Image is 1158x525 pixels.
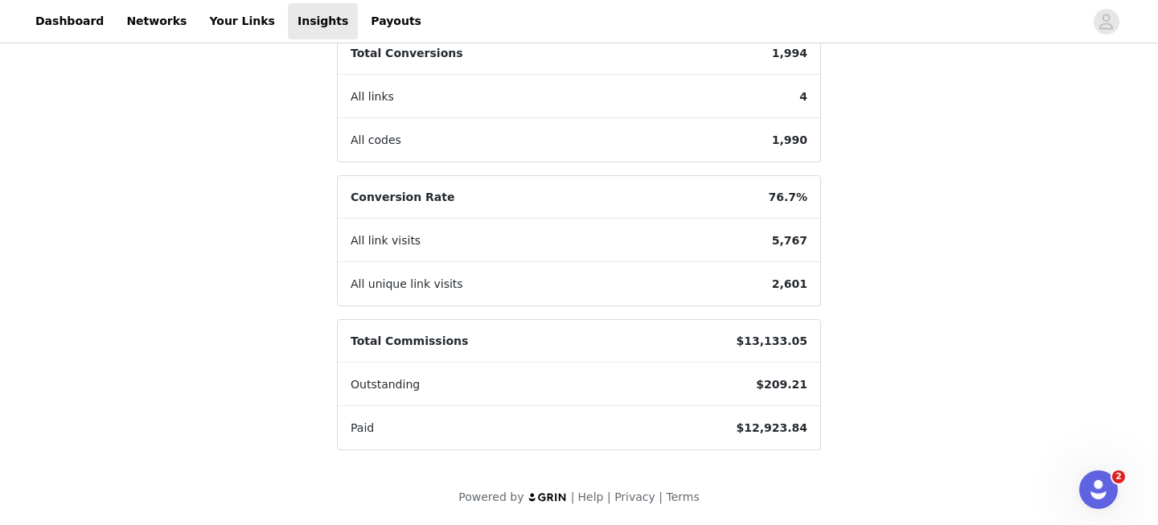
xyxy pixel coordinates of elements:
span: 76.7% [755,176,820,219]
span: 5,767 [759,219,820,262]
span: 2,601 [759,263,820,306]
span: All unique link visits [338,263,476,306]
span: Conversion Rate [338,176,467,219]
div: avatar [1098,9,1114,35]
span: $12,923.84 [723,407,820,449]
a: Networks [117,3,196,39]
a: Your Links [199,3,285,39]
span: 2 [1112,470,1125,483]
span: All links [338,76,407,118]
span: | [607,490,611,503]
iframe: Intercom live chat [1079,470,1118,509]
span: Paid [338,407,387,449]
a: Dashboard [26,3,113,39]
span: Outstanding [338,363,433,406]
span: All link visits [338,219,433,262]
a: Terms [666,490,699,503]
a: Privacy [614,490,655,503]
img: logo [528,492,568,502]
span: 1,990 [759,119,820,162]
span: Powered by [458,490,524,503]
span: $209.21 [743,363,820,406]
a: Help [578,490,604,503]
span: 1,994 [759,32,820,75]
span: $13,133.05 [723,320,820,363]
span: Total Commissions [338,320,481,363]
span: 4 [786,76,820,118]
span: Total Conversions [338,32,476,75]
a: Insights [288,3,358,39]
span: All codes [338,119,414,162]
a: Payouts [361,3,431,39]
span: | [571,490,575,503]
span: | [659,490,663,503]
